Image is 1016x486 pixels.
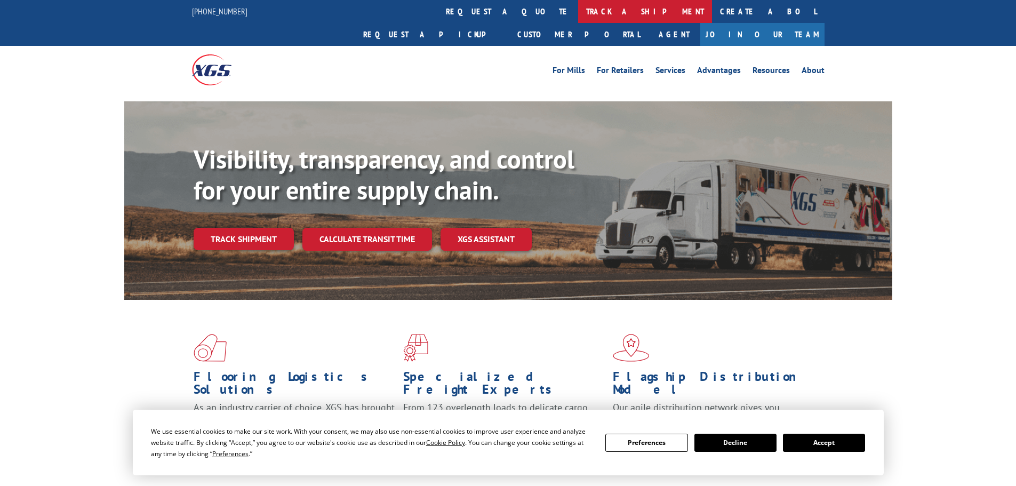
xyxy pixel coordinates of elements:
b: Visibility, transparency, and control for your entire supply chain. [194,142,574,206]
img: xgs-icon-total-supply-chain-intelligence-red [194,334,227,362]
span: Preferences [212,449,249,458]
h1: Flooring Logistics Solutions [194,370,395,401]
a: Services [655,66,685,78]
h1: Flagship Distribution Model [613,370,814,401]
a: Agent [648,23,700,46]
a: For Mills [553,66,585,78]
a: Track shipment [194,228,294,250]
h1: Specialized Freight Experts [403,370,605,401]
button: Decline [694,434,777,452]
span: Cookie Policy [426,438,465,447]
a: Calculate transit time [302,228,432,251]
div: Cookie Consent Prompt [133,410,884,475]
img: xgs-icon-focused-on-flooring-red [403,334,428,362]
p: From 123 overlength loads to delicate cargo, our experienced staff knows the best way to move you... [403,401,605,449]
a: XGS ASSISTANT [441,228,532,251]
a: Customer Portal [509,23,648,46]
a: [PHONE_NUMBER] [192,6,247,17]
button: Accept [783,434,865,452]
div: We use essential cookies to make our site work. With your consent, we may also use non-essential ... [151,426,593,459]
img: xgs-icon-flagship-distribution-model-red [613,334,650,362]
span: As an industry carrier of choice, XGS has brought innovation and dedication to flooring logistics... [194,401,395,439]
a: Request a pickup [355,23,509,46]
button: Preferences [605,434,687,452]
span: Our agile distribution network gives you nationwide inventory management on demand. [613,401,809,426]
a: About [802,66,825,78]
a: Join Our Team [700,23,825,46]
a: Resources [753,66,790,78]
a: For Retailers [597,66,644,78]
a: Advantages [697,66,741,78]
